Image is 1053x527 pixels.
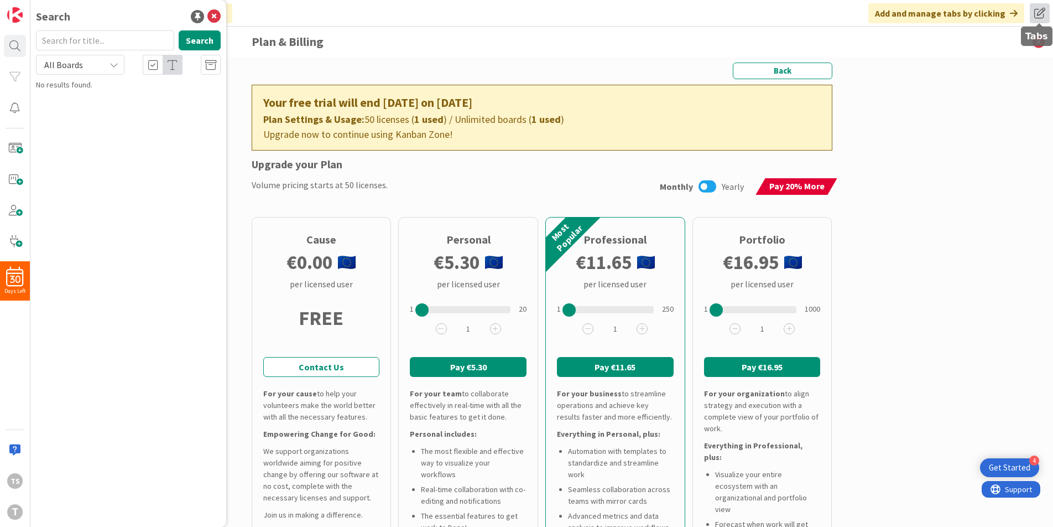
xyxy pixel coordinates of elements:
span: Yearly [722,180,755,193]
div: Professional [583,231,647,248]
div: Cause [306,231,336,248]
div: Add and manage tabs by clicking [868,3,1024,23]
div: Everything in Professional, plus: [704,440,821,463]
div: 50 licenses ( ) / Unlimited boards ( ) [263,112,821,127]
div: 1 [557,303,561,315]
span: Monthly [660,180,693,193]
b: For your organization [704,389,785,399]
div: Search [36,8,70,25]
img: Visit kanbanzone.com [7,7,23,23]
img: eu.png [784,256,802,269]
span: All Boards [44,59,83,70]
div: We support organizations worldwide aiming for positive change by offering our software at no cost... [263,446,380,504]
div: FREE [299,291,343,346]
h3: Plan & Billing [252,27,832,57]
div: Personal includes: [410,428,526,440]
div: Upgrade your Plan [252,156,832,173]
div: Everything in Personal, plus: [557,428,674,440]
span: 1 [596,321,634,337]
div: per licensed user [290,277,353,291]
b: Plan Settings & Usage: [263,113,364,126]
div: per licensed user [731,277,794,291]
div: 4 [1029,456,1039,466]
b: For your cause [263,389,317,399]
b: € 11.65 [576,248,632,277]
img: eu.png [338,256,356,269]
div: Volume pricing starts at 50 licenses. [252,178,388,195]
button: Pay €5.30 [410,357,526,377]
div: 1000 [805,303,820,315]
b: For your team [410,389,462,399]
b: For your business [557,389,622,399]
li: Real-time collaboration with co-editing and notifications [421,484,526,507]
div: 250 [662,303,674,315]
h5: Tabs [1025,31,1048,42]
div: Portfolio [739,231,785,248]
b: € 5.30 [434,248,479,277]
b: € 0.00 [286,248,332,277]
b: 1 used [414,113,444,126]
a: Contact Us [263,357,380,377]
div: Join us in making a difference. [263,509,380,521]
div: Open Get Started checklist, remaining modules: 4 [980,458,1039,477]
div: 1 [704,303,708,315]
li: Automation with templates to standardize and streamline work [568,446,674,480]
span: Pay 20% More [769,178,824,194]
div: Most Popular [543,218,582,258]
div: to streamline operations and achieve key results faster and more efficiently. [557,388,674,423]
button: Search [179,30,221,50]
input: Search for title... [36,30,174,50]
span: 30 [10,276,20,283]
b: € 16.95 [723,248,779,277]
div: per licensed user [437,277,500,291]
img: eu.png [485,256,503,269]
button: Back [733,63,832,79]
div: to help your volunteers make the world better with all the necessary features. [263,388,380,423]
div: Empowering Change for Good: [263,428,380,440]
div: Upgrade now to continue using Kanban Zone! [263,127,821,142]
div: 20 [519,303,526,315]
div: TS [7,473,23,489]
li: Visualize your entire ecosystem with an organizational and portfolio view [715,469,821,515]
span: 1 [449,321,488,337]
div: to collaborate effectively in real-time with all the basic features to get it done. [410,388,526,423]
div: per licensed user [583,277,647,291]
div: Get Started [989,462,1030,473]
li: Seamless collaboration across teams with mirror cards [568,484,674,507]
button: Pay €11.65 [557,357,674,377]
div: T [7,504,23,520]
b: 1 used [531,113,561,126]
div: No results found. [36,79,221,91]
span: 1 [743,321,781,337]
button: Pay €16.95 [704,357,821,377]
div: Personal [446,231,491,248]
li: The most flexible and effective way to visualize your workflows [421,446,526,480]
span: Support [23,2,50,15]
img: eu.png [637,256,655,269]
div: to align strategy and execution with a complete view of your portfolio of work. [704,388,821,435]
div: 1 [410,303,414,315]
div: Your free trial will end [DATE] on [DATE] [263,94,821,112]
